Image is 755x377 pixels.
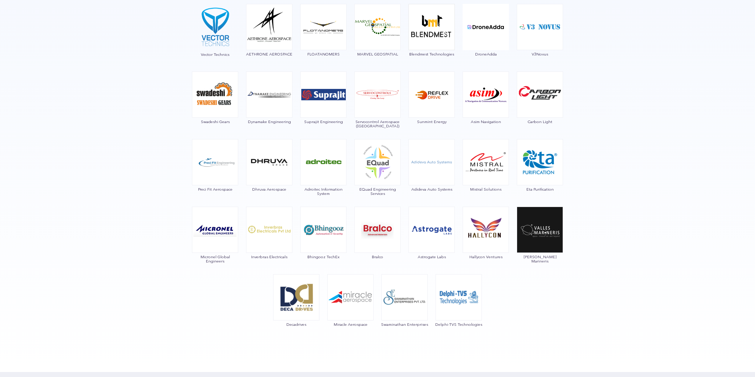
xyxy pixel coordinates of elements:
[436,274,482,320] img: img_delphi.png
[246,4,292,50] img: ic_aethroneaerospace.png
[408,52,455,56] span: Blendmest Technologies
[408,207,455,253] img: img_astrogate.png
[463,71,509,118] img: img_asim.png
[246,187,293,191] span: Dhruva Aerospace
[327,274,374,320] img: img_miracle.png
[354,159,401,196] a: EQuad Engineering Services
[516,52,563,56] span: V3Novus
[246,139,292,185] img: img_dhruva.png
[408,71,455,118] img: img_sunmintenergy.png
[300,4,347,50] img: ic_flotanomers.png
[354,23,401,56] a: MARVEL GEOSPATIAL
[516,187,563,191] span: Eta Purification
[517,207,563,253] img: ic_valles.png
[192,226,239,263] a: Micronel Global Engineers
[246,71,292,118] img: img_dynamake.png
[300,23,347,56] a: FLOATANOMERS
[300,207,347,253] img: img_bhingooz.png
[246,120,293,124] span: Dynamake Engineering
[435,294,482,326] a: Delphi-TVS Technologies
[192,139,238,185] img: img_preci.png
[300,71,347,118] img: img_suprajit.png
[462,52,509,56] span: DroneAdda
[192,159,239,191] a: Preci Fit Aerospace
[462,255,509,259] span: Hallycon Ventures
[516,91,563,124] a: Carbon Light
[192,52,239,57] span: Vector Technics
[517,139,563,185] img: img_eta.png
[516,159,563,191] a: Eta Purification
[192,207,238,253] img: img_micronel.png
[354,71,401,118] img: img_servocontrol.png
[354,139,401,185] img: img_equad.png
[354,187,401,196] span: EQuad Engineering Services
[354,120,401,128] span: Servocontrol Aerospace ([GEOGRAPHIC_DATA])
[192,71,238,118] img: ic_swadeshi.png
[408,4,455,50] img: ic_blendmest.png
[462,91,509,124] a: Asim Navigation
[517,71,563,118] img: img_carbonlight.png
[381,274,428,320] img: img_swaminathan.png
[381,294,428,326] a: Swaminathan Enterprises
[462,23,509,56] a: DroneAdda
[192,120,239,124] span: Swadeshi Gears
[300,91,347,124] a: Suprajit Engineering
[192,255,239,263] span: Micronel Global Engineers
[354,226,401,259] a: Bralco
[246,159,293,191] a: Dhruva Aerospace
[462,226,509,259] a: Hallycon Ventures
[463,4,509,50] img: img_droneadda.png
[192,187,239,191] span: Preci Fit Aerospace
[300,52,347,56] span: FLOATANOMERS
[463,139,509,185] img: img_mistral.png
[327,294,374,326] a: Miracle Aerospace
[463,207,509,253] img: img_hallycon.png
[273,274,319,320] img: img_decadrives.png
[246,91,293,124] a: Dynamake Engineering
[462,159,509,191] a: Mistral Solutions
[516,120,563,124] span: Carbon Light
[408,187,455,191] span: Adideva Auto Systems
[462,187,509,191] span: Mistral Solutions
[408,159,455,191] a: Adideva Auto Systems
[354,255,401,259] span: Bralco
[516,23,563,56] a: V3Novus
[192,4,239,51] img: vector_logo_square.png
[435,322,482,326] span: Delphi-TVS Technologies
[192,91,239,124] a: Swadeshi Gears
[354,91,401,128] a: Servocontrol Aerospace ([GEOGRAPHIC_DATA])
[462,120,509,124] span: Asim Navigation
[300,187,347,196] span: Adroitec Information System
[354,52,401,56] span: MARVEL GEOSPATIAL
[517,4,563,50] img: ic_v3novus.png
[408,139,455,185] img: img_adideva.png
[327,322,374,326] span: Miracle Aerospace
[246,52,293,56] span: AETHRONE AEROSPACE
[381,322,428,326] span: Swaminathan Enterprises
[408,226,455,259] a: Astrogate Labs
[192,23,239,57] a: Vector Technics
[300,255,347,259] span: Bhingooz TechEx
[354,207,401,253] img: img_bralco.png
[408,91,455,124] a: Sunmint Energy
[516,255,563,263] span: [PERSON_NAME] Marineris
[516,226,563,263] a: [PERSON_NAME] Marineris
[246,23,293,56] a: AETHRONE AEROSPACE
[300,139,347,185] img: img_adroitec.png
[300,226,347,259] a: Bhingooz TechEx
[300,120,347,124] span: Suprajit Engineering
[246,207,292,253] img: img_inverbras.png
[408,120,455,124] span: Sunmint Energy
[354,4,401,50] img: ic_marvel.png
[273,322,320,326] span: Decadrives
[246,255,293,259] span: Inverbras Electricals
[273,294,320,326] a: Decadrives
[300,159,347,196] a: Adroitec Information System
[246,226,293,259] a: Inverbras Electricals
[408,255,455,259] span: Astrogate Labs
